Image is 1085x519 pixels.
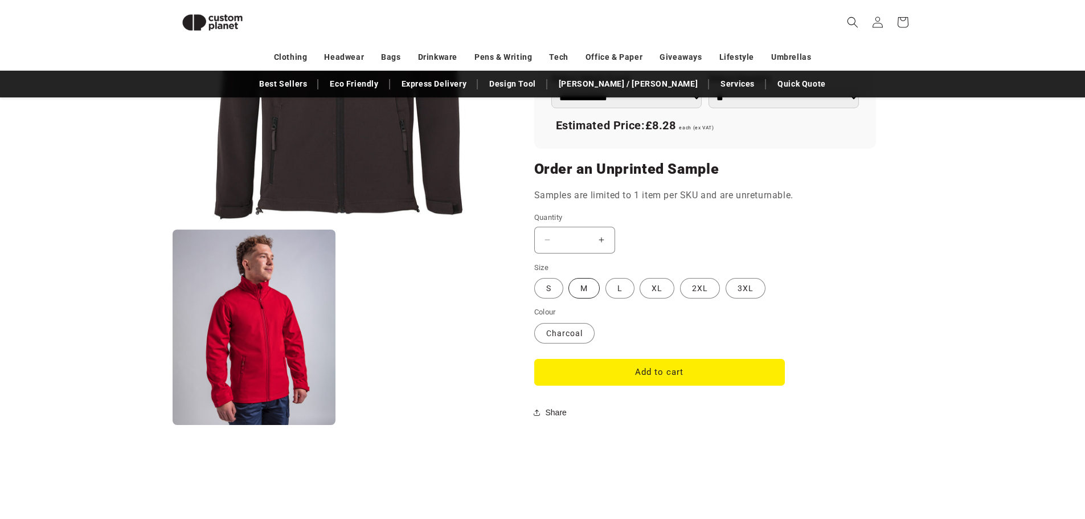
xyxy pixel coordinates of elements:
[553,74,703,94] a: [PERSON_NAME] / [PERSON_NAME]
[534,359,785,386] button: Add to cart
[771,47,811,67] a: Umbrellas
[324,47,364,67] a: Headwear
[484,74,542,94] a: Design Tool
[568,278,600,299] label: M
[551,114,859,138] div: Estimated Price:
[726,278,765,299] label: 3XL
[534,323,595,344] label: Charcoal
[534,262,550,273] legend: Size
[605,278,634,299] label: L
[534,160,876,178] h2: Order an Unprinted Sample
[645,118,676,132] span: £8.28
[586,47,642,67] a: Office & Paper
[549,47,568,67] a: Tech
[474,47,532,67] a: Pens & Writing
[534,187,876,204] p: Samples are limited to 1 item per SKU and are unreturnable.
[534,212,785,223] label: Quantity
[418,47,457,67] a: Drinkware
[715,74,760,94] a: Services
[396,74,473,94] a: Express Delivery
[534,307,557,318] legend: Colour
[381,47,400,67] a: Bags
[534,400,570,425] button: Share
[173,5,252,40] img: Custom Planet
[253,74,313,94] a: Best Sellers
[324,74,384,94] a: Eco Friendly
[679,125,714,130] span: each (ex VAT)
[895,396,1085,519] iframe: Chat Widget
[640,278,674,299] label: XL
[719,47,754,67] a: Lifestyle
[534,278,563,299] label: S
[772,74,832,94] a: Quick Quote
[274,47,308,67] a: Clothing
[680,278,720,299] label: 2XL
[840,10,865,35] summary: Search
[660,47,702,67] a: Giveaways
